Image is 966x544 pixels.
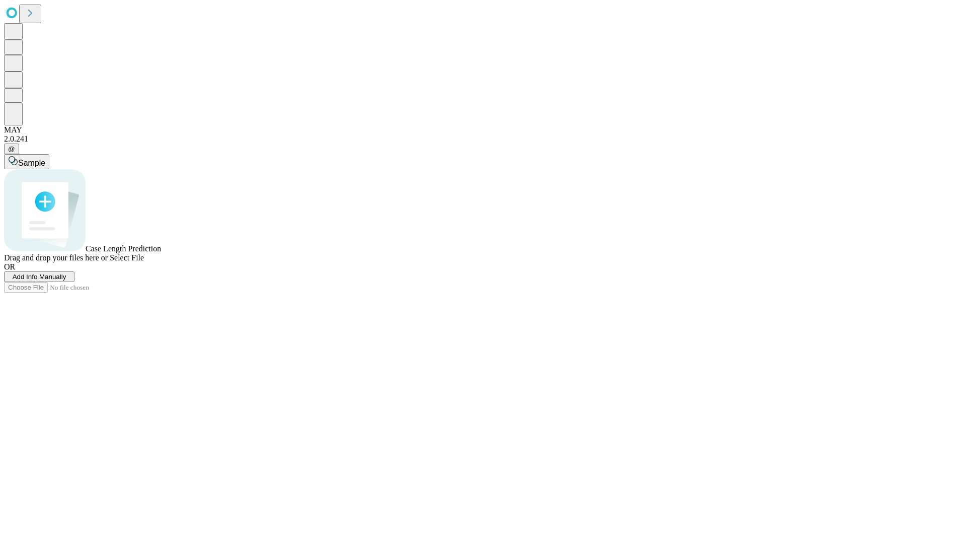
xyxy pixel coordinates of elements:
div: MAY [4,125,962,134]
button: @ [4,144,19,154]
span: OR [4,262,15,271]
span: @ [8,145,15,153]
span: Add Info Manually [13,273,66,281]
span: Select File [110,253,144,262]
button: Sample [4,154,49,169]
span: Case Length Prediction [86,244,161,253]
span: Drag and drop your files here or [4,253,108,262]
button: Add Info Manually [4,271,74,282]
span: Sample [18,159,45,167]
div: 2.0.241 [4,134,962,144]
